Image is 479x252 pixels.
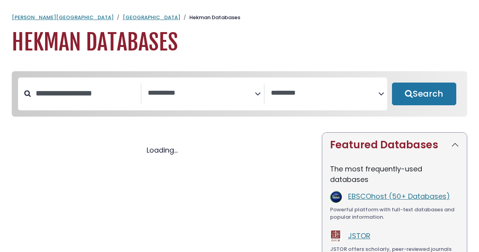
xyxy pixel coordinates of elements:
[12,29,467,56] h1: Hekman Databases
[12,14,114,21] a: [PERSON_NAME][GEOGRAPHIC_DATA]
[330,206,459,221] div: Powerful platform with full-text databases and popular information.
[348,231,370,241] a: JSTOR
[12,14,467,22] nav: breadcrumb
[123,14,180,21] a: [GEOGRAPHIC_DATA]
[322,133,467,157] button: Featured Databases
[148,89,255,97] textarea: Search
[271,89,378,97] textarea: Search
[12,145,312,155] div: Loading...
[330,164,459,185] p: The most frequently-used databases
[12,71,467,117] nav: Search filters
[31,87,141,100] input: Search database by title or keyword
[392,83,456,105] button: Submit for Search Results
[348,191,450,201] a: EBSCOhost (50+ Databases)
[180,14,240,22] li: Hekman Databases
